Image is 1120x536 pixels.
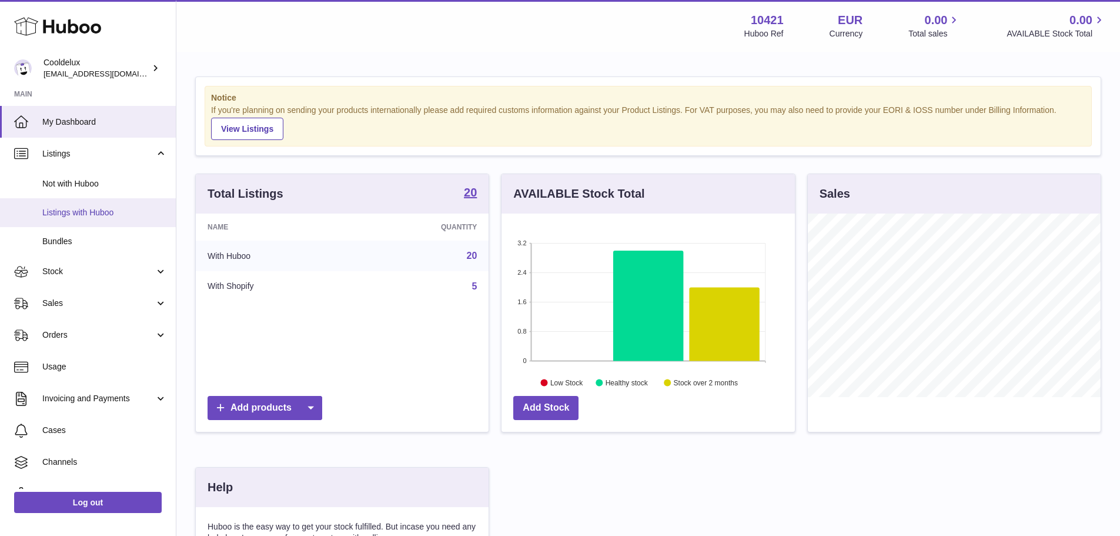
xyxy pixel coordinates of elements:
[42,298,155,309] span: Sales
[820,186,850,202] h3: Sales
[208,396,322,420] a: Add products
[42,148,155,159] span: Listings
[518,298,527,305] text: 1.6
[518,328,527,335] text: 0.8
[44,57,149,79] div: Cooldelux
[42,425,167,436] span: Cases
[606,378,648,387] text: Healthy stock
[14,59,32,77] img: internalAdmin-10421@internal.huboo.com
[196,241,354,271] td: With Huboo
[42,329,155,341] span: Orders
[908,28,961,39] span: Total sales
[830,28,863,39] div: Currency
[42,116,167,128] span: My Dashboard
[513,396,579,420] a: Add Stock
[550,378,583,387] text: Low Stock
[464,187,477,198] strong: 20
[464,187,477,201] a: 20
[42,266,155,277] span: Stock
[211,105,1085,140] div: If you're planning on sending your products internationally please add required customs informati...
[1007,28,1106,39] span: AVAILABLE Stock Total
[908,12,961,39] a: 0.00 Total sales
[42,236,167,247] span: Bundles
[751,12,784,28] strong: 10421
[354,214,489,241] th: Quantity
[1069,12,1092,28] span: 0.00
[1007,12,1106,39] a: 0.00 AVAILABLE Stock Total
[674,378,738,387] text: Stock over 2 months
[523,357,527,364] text: 0
[42,361,167,372] span: Usage
[744,28,784,39] div: Huboo Ref
[211,118,283,140] a: View Listings
[925,12,948,28] span: 0.00
[518,239,527,247] text: 3.2
[518,269,527,276] text: 2.4
[467,251,477,261] a: 20
[208,186,283,202] h3: Total Listings
[838,12,862,28] strong: EUR
[42,457,167,468] span: Channels
[472,281,477,291] a: 5
[14,492,162,513] a: Log out
[44,69,173,78] span: [EMAIL_ADDRESS][DOMAIN_NAME]
[513,186,644,202] h3: AVAILABLE Stock Total
[42,178,167,189] span: Not with Huboo
[42,207,167,218] span: Listings with Huboo
[196,214,354,241] th: Name
[196,271,354,302] td: With Shopify
[42,393,155,404] span: Invoicing and Payments
[42,488,167,500] span: Settings
[208,480,233,495] h3: Help
[211,92,1085,104] strong: Notice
